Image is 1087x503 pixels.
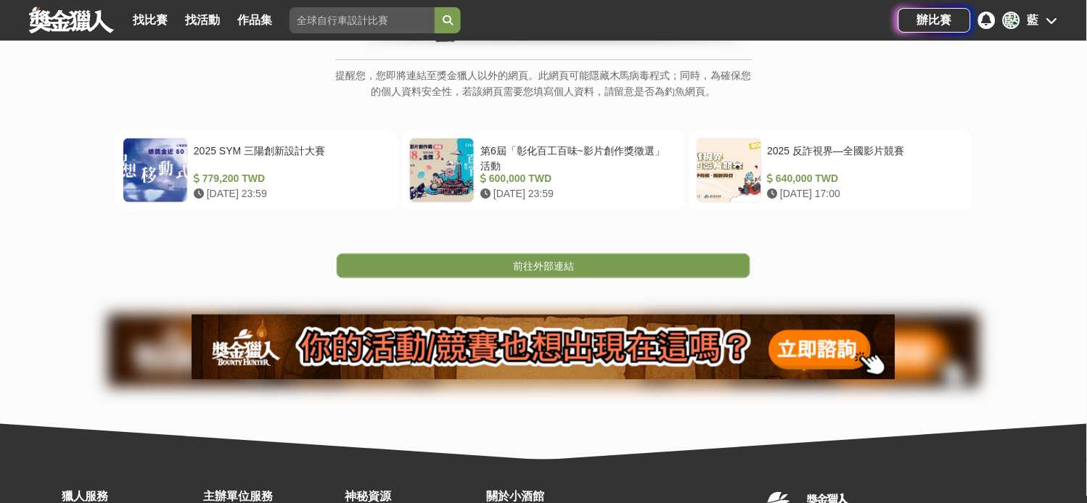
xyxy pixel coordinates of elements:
a: 辦比賽 [898,8,971,33]
div: 640,000 TWD [768,171,959,186]
a: 找活動 [179,10,226,30]
div: 2025 SYM 三陽創新設計大賽 [194,144,385,171]
div: [DATE] 23:59 [194,186,385,201]
img: 905fc34d-8193-4fb2-a793-270a69788fd0.png [192,315,895,380]
div: 600,000 TWD [480,171,671,186]
div: 藍 [1027,12,1039,29]
div: [DATE] 23:59 [480,186,671,201]
div: [DATE] 17:00 [768,186,959,201]
div: 第6屆「彰化百工百味~影片創作獎徵選」活動 [480,144,671,171]
a: 第6屆「彰化百工百味~影片創作獎徵選」活動 600,000 TWD [DATE] 23:59 [402,130,684,210]
a: 2025 SYM 三陽創新設計大賽 779,200 TWD [DATE] 23:59 [115,130,398,210]
a: 作品集 [231,10,278,30]
a: 前往外部連結 [337,254,750,278]
a: 找比賽 [127,10,173,30]
a: 2025 反詐視界—全國影片競賽 640,000 TWD [DATE] 17:00 [689,130,972,210]
div: 779,200 TWD [194,171,385,186]
input: 全球自行車設計比賽 [290,7,435,33]
span: 前往外部連結 [513,260,574,272]
div: 藍 [1003,12,1020,29]
div: 2025 反詐視界—全國影片競賽 [768,144,959,171]
p: 提醒您，您即將連結至獎金獵人以外的網頁。此網頁可能隱藏木馬病毒程式；同時，為確保您的個人資料安全性，若該網頁需要您填寫個人資料，請留意是否為釣魚網頁。 [335,67,752,115]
